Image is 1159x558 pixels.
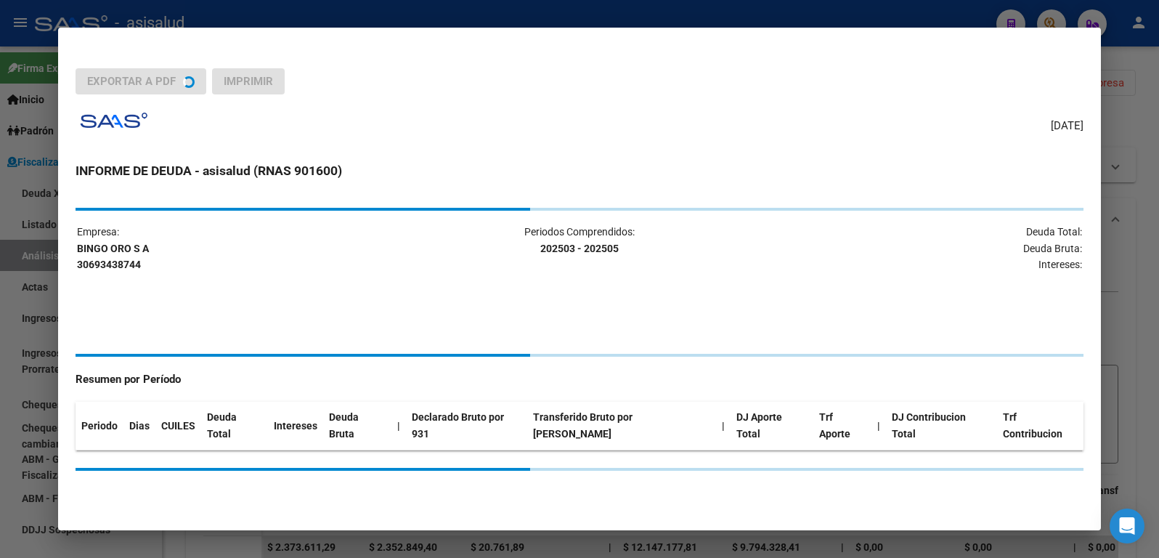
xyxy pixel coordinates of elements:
span: Imprimir [224,75,273,88]
span: Exportar a PDF [87,75,176,88]
th: CUILES [155,402,201,450]
th: Intereses [268,402,323,450]
th: Dias [123,402,155,450]
th: Trf Contribucion [997,402,1083,450]
th: Deuda Bruta [323,402,391,450]
h4: Resumen por Período [76,371,1083,388]
th: DJ Contribucion Total [886,402,996,450]
th: Periodo [76,402,123,450]
th: | [871,402,886,450]
p: Empresa: [77,224,411,273]
th: Deuda Total [201,402,268,450]
button: Exportar a PDF [76,68,206,94]
strong: 202503 - 202505 [540,243,619,254]
th: Declarado Bruto por 931 [406,402,528,450]
span: [DATE] [1051,118,1083,134]
th: Transferido Bruto por [PERSON_NAME] [527,402,716,450]
th: | [716,402,731,450]
div: Open Intercom Messenger [1110,509,1144,543]
p: Deuda Total: Deuda Bruta: Intereses: [748,224,1082,273]
p: Periodos Comprendidos: [412,224,747,257]
th: DJ Aporte Total [731,402,813,450]
th: Trf Aporte [813,402,871,450]
strong: BINGO ORO S A 30693438744 [77,243,149,271]
h3: INFORME DE DEUDA - asisalud (RNAS 901600) [76,161,1083,180]
button: Imprimir [212,68,285,94]
th: | [391,402,406,450]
